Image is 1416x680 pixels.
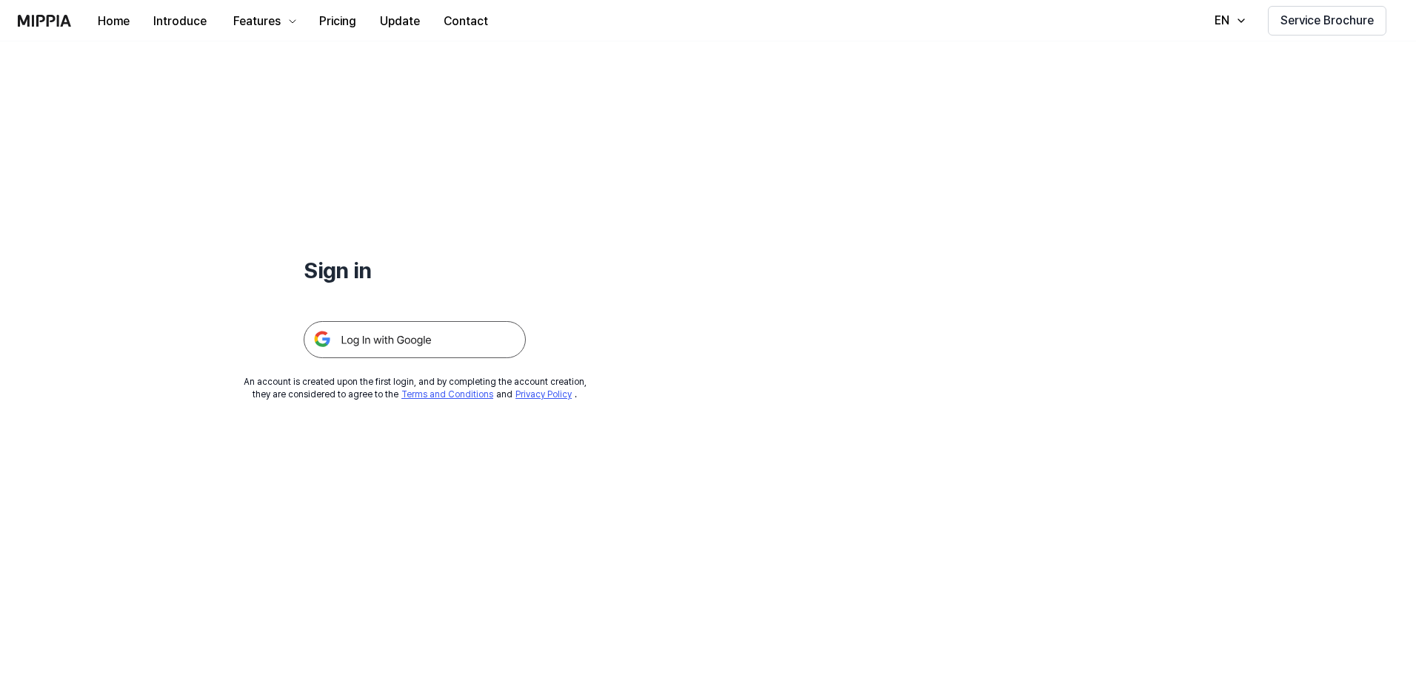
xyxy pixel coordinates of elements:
[244,376,587,401] div: An account is created upon the first login, and by completing the account creation, they are cons...
[432,7,500,36] button: Contact
[230,13,284,30] div: Features
[86,7,141,36] button: Home
[1200,6,1256,36] button: EN
[141,7,218,36] button: Introduce
[307,7,368,36] button: Pricing
[401,389,493,400] a: Terms and Conditions
[218,7,307,36] button: Features
[515,389,572,400] a: Privacy Policy
[18,15,71,27] img: logo
[304,321,526,358] img: 구글 로그인 버튼
[368,7,432,36] button: Update
[368,1,432,41] a: Update
[1268,6,1386,36] button: Service Brochure
[304,255,526,286] h1: Sign in
[1212,12,1232,30] div: EN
